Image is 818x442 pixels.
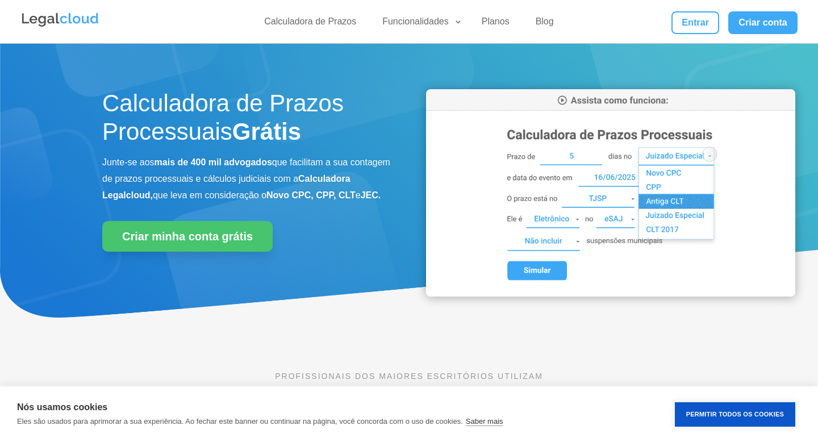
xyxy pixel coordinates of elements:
[20,20,100,30] a: Logo da Legalcloud
[17,417,463,426] p: Eles são usados para aprimorar a sua experiência. Ao fechar este banner ou continuar na página, v...
[232,118,301,145] strong: Grátis
[17,402,107,412] strong: Nós usamos cookies
[257,16,363,32] a: Calculadora de Prazos
[375,16,462,32] a: Funcionalidades
[475,16,516,32] a: Planos
[155,157,272,167] b: mais de 400 mil advogados
[102,155,392,203] p: Junte-se aos que facilitam a sua contagem de prazos processuais e cálculos judiciais com a que le...
[266,190,356,200] b: Novo CPC, CPP, CLT
[102,370,716,382] p: PROFISSIONAIS DOS MAIORES ESCRITÓRIOS UTILIZAM
[529,16,561,32] a: Blog
[466,417,503,426] a: Saber mais
[671,11,719,34] a: Entrar
[728,11,798,34] a: Criar conta
[426,89,795,297] img: Calculadora de Prazos Processuais da Legalcloud
[102,89,392,152] h1: Calculadora de Prazos Processuais
[102,221,273,252] a: Criar minha conta grátis
[675,402,795,427] button: Permitir Todos os Cookies
[361,190,381,200] b: JEC.
[102,174,350,200] b: Calculadora Legalcloud,
[426,289,795,298] a: Calculadora de Prazos Processuais da Legalcloud
[20,11,100,28] img: Legalcloud Logo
